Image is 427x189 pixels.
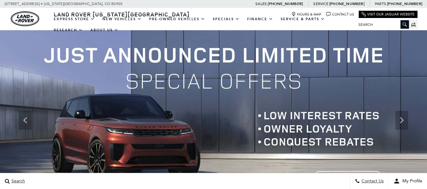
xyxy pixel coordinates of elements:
[50,25,87,36] a: Research
[50,10,193,18] a: Land Rover [US_STATE][GEOGRAPHIC_DATA]
[277,14,329,25] a: Service & Parts
[389,173,427,189] button: user-profile-menu
[145,14,209,25] a: Pre-Owned Vehicles
[54,10,190,18] span: Land Rover [US_STATE][GEOGRAPHIC_DATA]
[209,14,243,25] a: Specials
[11,11,39,26] img: Land Rover
[329,1,364,6] a: [PHONE_NUMBER]
[50,14,354,36] nav: Main Navigation
[10,179,25,184] span: Search
[362,12,415,17] a: Visit Our Jaguar Website
[313,2,328,6] span: Service
[255,2,267,6] span: Sales
[326,12,354,17] a: Contact Us
[387,1,422,6] a: [PHONE_NUMBER]
[11,11,39,26] a: land-rover
[291,12,321,17] a: Hours & Map
[243,14,277,25] a: Finance
[354,21,409,28] input: Search
[375,2,386,6] span: Parts
[50,14,99,25] a: EXPRESS STORE
[99,14,145,25] a: New Vehicles
[400,179,422,184] span: My Profile
[268,1,303,6] a: [PHONE_NUMBER]
[5,2,123,6] a: [STREET_ADDRESS] • [US_STATE][GEOGRAPHIC_DATA], CO 80905
[87,25,122,36] a: About Us
[360,179,384,184] span: Contact Us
